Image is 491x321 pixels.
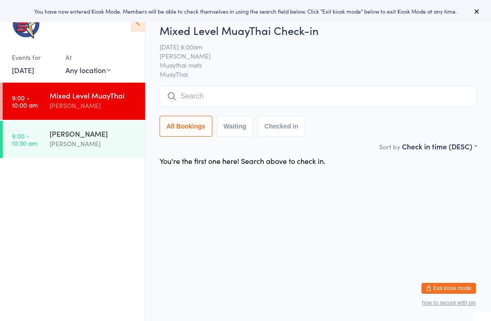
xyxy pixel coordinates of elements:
div: At [65,50,110,65]
button: All Bookings [160,116,212,137]
div: [PERSON_NAME] [50,128,137,138]
time: 9:00 - 10:30 am [12,132,37,147]
button: Checked in [258,116,306,137]
input: Search [160,86,477,107]
h2: Mixed Level MuayThai Check-in [160,23,477,38]
a: [DATE] [12,65,34,75]
div: Check in time (DESC) [402,141,477,151]
div: You have now entered Kiosk Mode. Members will be able to check themselves in using the search fie... [15,7,476,15]
span: [DATE] 9:00am [160,42,463,51]
div: [PERSON_NAME] [50,138,137,149]
div: [PERSON_NAME] [50,100,137,111]
span: MuayThai [160,69,477,79]
div: Any location [65,65,110,75]
button: Waiting [217,116,253,137]
time: 9:00 - 10:00 am [12,94,38,109]
label: Sort by [379,142,400,151]
div: Events for [12,50,56,65]
button: Exit kiosk mode [421,283,476,294]
a: 9:00 -10:30 am[PERSON_NAME][PERSON_NAME] [3,121,145,158]
span: [PERSON_NAME] [160,51,463,60]
button: how to secure with pin [422,300,476,306]
div: Mixed Level MuayThai [50,90,137,100]
div: You're the first one here! Search above to check in. [160,156,326,166]
span: Muaythai mats [160,60,463,69]
a: 9:00 -10:00 amMixed Level MuayThai[PERSON_NAME] [3,83,145,120]
img: 5 Star Fight & Fitness [9,7,43,41]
